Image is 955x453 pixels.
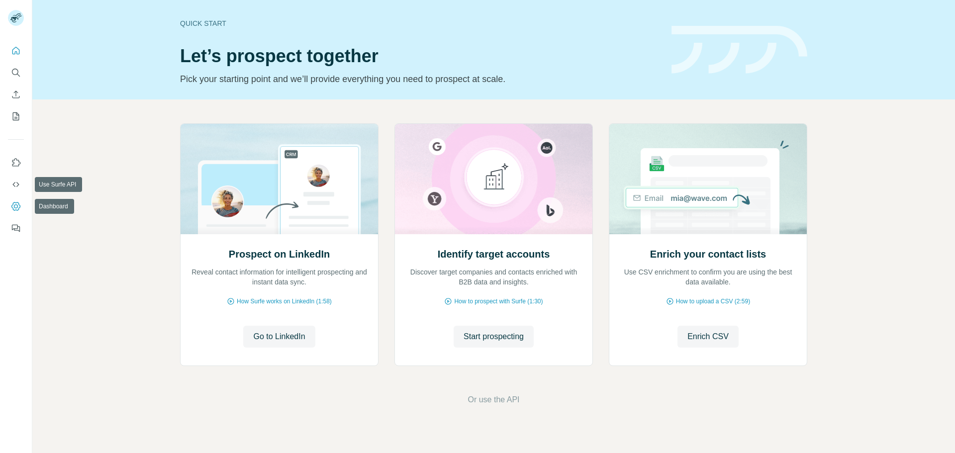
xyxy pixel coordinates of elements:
button: Go to LinkedIn [243,326,315,348]
button: Quick start [8,42,24,60]
p: Pick your starting point and we’ll provide everything you need to prospect at scale. [180,72,660,86]
span: How Surfe works on LinkedIn (1:58) [237,297,332,306]
button: My lists [8,107,24,125]
h2: Prospect on LinkedIn [229,247,330,261]
button: Feedback [8,219,24,237]
span: Start prospecting [464,331,524,343]
span: How to prospect with Surfe (1:30) [454,297,543,306]
button: Use Surfe API [8,176,24,193]
h1: Let’s prospect together [180,46,660,66]
p: Discover target companies and contacts enriched with B2B data and insights. [405,267,582,287]
img: Identify target accounts [394,124,593,234]
img: banner [671,26,807,74]
button: Search [8,64,24,82]
img: Prospect on LinkedIn [180,124,379,234]
button: Enrich CSV [8,86,24,103]
span: How to upload a CSV (2:59) [676,297,750,306]
button: Dashboard [8,197,24,215]
button: Use Surfe on LinkedIn [8,154,24,172]
div: Quick start [180,18,660,28]
p: Use CSV enrichment to confirm you are using the best data available. [619,267,797,287]
img: Enrich your contact lists [609,124,807,234]
p: Reveal contact information for intelligent prospecting and instant data sync. [191,267,368,287]
h2: Identify target accounts [438,247,550,261]
button: Start prospecting [454,326,534,348]
button: Enrich CSV [677,326,739,348]
span: Go to LinkedIn [253,331,305,343]
button: Or use the API [468,394,519,406]
span: Enrich CSV [687,331,729,343]
h2: Enrich your contact lists [650,247,766,261]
